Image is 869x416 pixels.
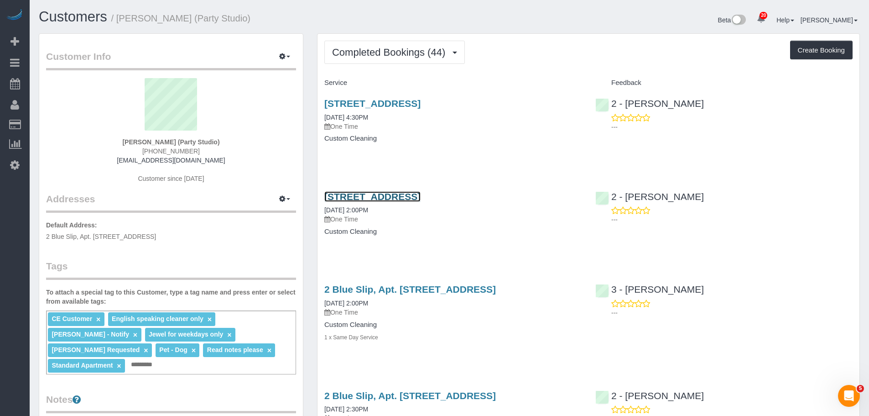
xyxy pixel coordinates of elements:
a: × [133,331,137,339]
a: 2 - [PERSON_NAME] [595,191,704,202]
img: Automaid Logo [5,9,24,22]
strong: [PERSON_NAME] (Party Studio) [122,138,219,146]
img: New interface [731,15,746,26]
span: Completed Bookings (44) [332,47,450,58]
a: [DATE] 2:30PM [324,405,368,413]
a: 20 [752,9,770,29]
h4: Custom Cleaning [324,321,582,329]
a: × [208,316,212,323]
p: One Time [324,122,582,131]
span: Pet - Dog [159,346,187,353]
span: Customer since [DATE] [138,175,204,182]
span: Standard Apartment [52,362,113,369]
iframe: Intercom live chat [838,385,860,407]
a: [DATE] 2:00PM [324,206,368,214]
span: 20 [760,12,767,19]
a: [DATE] 4:30PM [324,114,368,121]
span: 5 [857,385,864,392]
small: / [PERSON_NAME] (Party Studio) [111,13,251,23]
p: --- [611,308,853,317]
h4: Feedback [595,79,853,87]
a: 3 - [PERSON_NAME] [595,284,704,295]
a: 2 - [PERSON_NAME] [595,98,704,109]
a: [STREET_ADDRESS] [324,98,421,109]
p: One Time [324,215,582,224]
p: One Time [324,308,582,317]
legend: Customer Info [46,50,296,70]
span: Jewel for weekdays only [149,331,223,338]
a: × [227,331,231,339]
a: 2 - [PERSON_NAME] [595,390,704,401]
h4: Service [324,79,582,87]
span: CE Customer [52,315,92,322]
legend: Notes [46,393,296,413]
label: Default Address: [46,221,97,230]
p: --- [611,122,853,132]
span: English speaking cleaner only [112,315,203,322]
span: Read notes please [207,346,263,353]
h4: Custom Cleaning [324,135,582,142]
a: × [144,347,148,354]
label: To attach a special tag to this Customer, type a tag name and press enter or select from availabl... [46,288,296,306]
p: --- [611,215,853,224]
a: × [192,347,196,354]
a: [DATE] 2:00PM [324,300,368,307]
a: × [96,316,100,323]
hm-ph: [PHONE_NUMBER] [142,147,200,155]
span: 2 Blue Slip, Apt. [STREET_ADDRESS] [46,233,156,240]
a: Help [776,16,794,24]
a: [STREET_ADDRESS] [324,191,421,202]
a: 2 Blue Slip, Apt. [STREET_ADDRESS] [324,284,496,295]
span: [PERSON_NAME] - Notify [52,331,129,338]
small: 1 x Same Day Service [324,334,378,341]
button: Completed Bookings (44) [324,41,465,64]
a: Beta [718,16,746,24]
legend: Tags [46,259,296,280]
a: [PERSON_NAME] [801,16,858,24]
a: × [267,347,271,354]
button: Create Booking [790,41,853,60]
h4: Custom Cleaning [324,228,582,236]
span: [PERSON_NAME] Requested [52,346,140,353]
a: [EMAIL_ADDRESS][DOMAIN_NAME] [117,157,225,164]
a: 2 Blue Slip, Apt. [STREET_ADDRESS] [324,390,496,401]
a: × [117,362,121,370]
a: Customers [39,9,107,25]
